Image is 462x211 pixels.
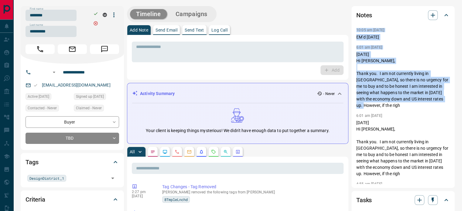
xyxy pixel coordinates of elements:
[29,175,64,181] span: DesignDistrict_1
[356,28,384,32] p: 10:05 am [DATE]
[356,51,450,109] p: [DATE] Hi [PERSON_NAME], Thank you. I am not currently living in [GEOGRAPHIC_DATA], so there is n...
[26,93,71,102] div: Mon Dec 20 2021
[33,83,38,87] svg: Email Valid
[211,28,228,32] p: Log Call
[26,192,119,207] div: Criteria
[28,94,49,100] span: Active [DATE]
[26,155,119,169] div: Tags
[132,194,153,198] p: [DATE]
[26,116,119,128] div: Buyer
[108,174,117,182] button: Open
[76,94,104,100] span: Signed up [DATE]
[130,9,167,19] button: Timeline
[132,190,153,194] p: 2:27 pm
[58,44,87,54] span: Email
[356,195,372,205] h2: Tasks
[26,133,119,144] div: TBD
[187,149,192,154] svg: Emails
[235,149,240,154] svg: Agent Actions
[162,190,341,194] p: [PERSON_NAME] removed the following tags from [PERSON_NAME]
[199,149,204,154] svg: Listing Alerts
[130,150,135,154] p: All
[156,28,177,32] p: Send Email
[175,149,180,154] svg: Calls
[146,128,329,134] p: Your client is keeping things mysterious! We didn't have enough data to put together a summary.
[140,90,175,97] p: Activity Summary
[26,157,38,167] h2: Tags
[150,149,155,154] svg: Notes
[130,28,148,32] p: Add Note
[103,13,107,17] div: mrloft.ca
[26,195,45,204] h2: Criteria
[211,149,216,154] svg: Requests
[26,44,55,54] span: Call
[356,114,382,118] p: 6:01 am [DATE]
[42,83,111,87] a: [EMAIL_ADDRESS][DOMAIN_NAME]
[50,69,58,76] button: Open
[76,105,102,111] span: Claimed - Never
[169,9,214,19] button: Campaigns
[74,93,119,102] div: Sat Dec 21 2013
[30,7,43,11] label: First name
[185,28,204,32] p: Send Text
[162,184,341,190] p: Tag Changes - Tag Removed
[163,149,167,154] svg: Lead Browsing Activity
[356,193,450,207] div: Tasks
[323,91,335,97] p: - Never
[223,149,228,154] svg: Opportunities
[356,120,450,177] p: [DATE] Hi [PERSON_NAME], Thank you. I am not currently living in [GEOGRAPHIC_DATA], so there is n...
[356,45,382,49] p: 6:01 am [DATE]
[30,23,43,27] label: Last name
[90,44,119,54] span: Message
[356,34,450,40] p: EM'd [DATE]
[164,196,188,202] span: 8TmpleLnchd
[132,88,343,99] div: Activity Summary- Never
[356,8,450,22] div: Notes
[356,10,372,20] h2: Notes
[28,105,57,111] span: Contacted - Never
[356,182,382,186] p: 4:55 am [DATE]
